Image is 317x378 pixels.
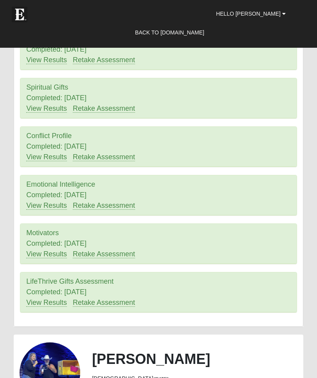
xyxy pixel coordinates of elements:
div: DISC Completed: [DATE] [20,30,297,70]
a: Retake Assessment [73,104,135,113]
a: View Results [26,250,67,258]
a: View Results [26,299,67,307]
a: Retake Assessment [73,56,135,64]
img: Eleven22 logo [12,7,27,22]
a: Hello [PERSON_NAME] [210,4,292,23]
a: Retake Assessment [73,153,135,161]
a: View Results [26,202,67,210]
a: View Results [26,104,67,113]
a: View Results [26,153,67,161]
a: View Results [26,56,67,64]
div: Motivators Completed: [DATE] [20,224,297,264]
div: Spiritual Gifts Completed: [DATE] [20,78,297,118]
span: Hello [PERSON_NAME] [216,11,281,17]
div: Emotional Intelligence Completed: [DATE] [20,175,297,215]
a: Retake Assessment [73,250,135,258]
a: Back to [DOMAIN_NAME] [129,23,210,42]
a: Retake Assessment [73,202,135,210]
div: LifeThrive Gifts Assessment Completed: [DATE] [20,272,297,312]
div: Conflict Profile Completed: [DATE] [20,127,297,167]
a: Retake Assessment [73,299,135,307]
h2: [PERSON_NAME] [92,351,297,367]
